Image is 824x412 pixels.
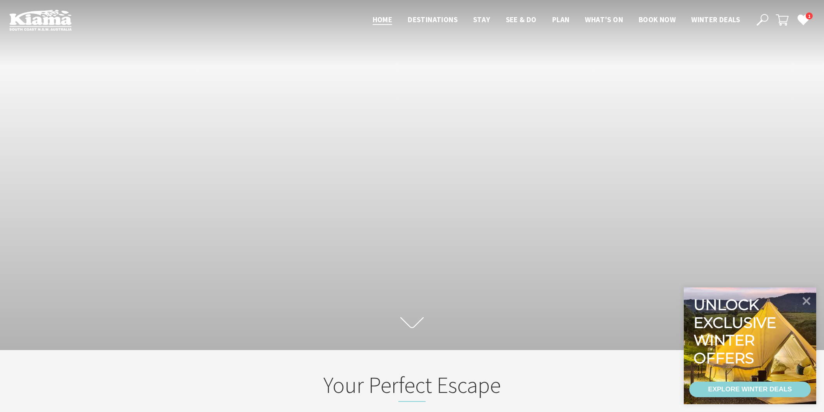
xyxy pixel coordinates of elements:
span: Book now [639,15,676,24]
div: EXPLORE WINTER DEALS [708,382,792,397]
span: Winter Deals [691,15,740,24]
a: 1 [797,14,809,25]
span: Plan [552,15,570,24]
span: What’s On [585,15,623,24]
a: EXPLORE WINTER DEALS [689,382,811,397]
span: Home [373,15,393,24]
span: See & Do [506,15,537,24]
nav: Main Menu [365,14,748,26]
h2: Your Perfect Escape [259,372,565,402]
img: Kiama Logo [9,9,72,31]
div: Unlock exclusive winter offers [694,296,780,367]
span: Stay [473,15,490,24]
span: Destinations [408,15,458,24]
span: 1 [806,12,813,20]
